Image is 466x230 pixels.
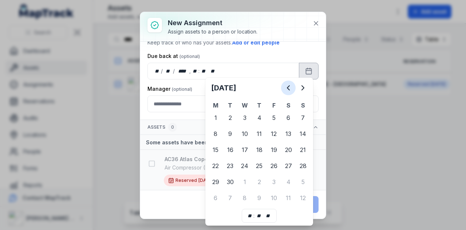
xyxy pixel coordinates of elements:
div: Thursday 2 October 2025 [252,175,266,189]
div: hour, [191,67,199,75]
div: 6 [281,110,296,125]
div: Wednesday 1 October 2025 [237,175,252,189]
div: 9 [223,126,237,141]
div: , [189,67,191,75]
div: 8 [208,126,223,141]
div: 20 [281,143,296,157]
div: month, [163,67,173,75]
label: Due back at [147,52,200,60]
div: 22 [208,159,223,173]
strong: AC36 Atlas Copco XAVS450 [165,156,320,163]
div: 7 [296,110,310,125]
div: 4 [281,175,296,189]
div: Sunday 12 October 2025 [296,191,310,205]
div: 14 [296,126,310,141]
div: Friday 26 September 2025 [266,159,281,173]
div: am/pm, [209,67,217,75]
div: Saturday 13 September 2025 [281,126,296,141]
th: S [296,101,310,110]
div: Thursday 4 September 2025 [252,110,266,125]
div: Sunday 28 September 2025 [296,159,310,173]
div: 21 [296,143,310,157]
div: 7 [223,191,237,205]
span: Assets [147,123,177,132]
button: Next [296,81,310,95]
button: Calendar [299,63,319,79]
div: Monday 1 September 2025 [208,110,223,125]
time: 01/09/2025, 12:00:00 am [198,178,213,183]
div: 27 [281,159,296,173]
div: 10 [237,126,252,141]
div: Friday 12 September 2025 [266,126,281,141]
div: 30 [223,175,237,189]
div: Calendar [208,81,310,223]
span: [DATE] [198,178,213,183]
th: T [223,101,237,110]
div: 10 [266,191,281,205]
div: Wednesday 17 September 2025 [237,143,252,157]
div: Saturday 6 September 2025 [281,110,296,125]
th: S [281,101,296,110]
div: Tuesday 9 September 2025 [223,126,237,141]
div: Thursday 9 October 2025 [252,191,266,205]
div: year, [175,67,189,75]
div: Wednesday 8 October 2025 [237,191,252,205]
div: 11 [252,126,266,141]
div: Friday 3 October 2025 [266,175,281,189]
div: Friday 10 October 2025 [266,191,281,205]
div: 2 [252,175,266,189]
div: Wednesday 3 September 2025 [237,110,252,125]
label: Manager [147,85,192,93]
div: September 2025 [208,81,310,206]
div: Sunday 21 September 2025 [296,143,310,157]
div: 8 [237,191,252,205]
span: Air Compressor [165,164,202,171]
span: (Not available) [165,164,238,171]
p: Keep track of who has your assets. [147,39,319,47]
div: 19 [266,143,281,157]
div: Wednesday 10 September 2025 [237,126,252,141]
h2: [DATE] [211,83,281,93]
div: Sunday 5 October 2025 [296,175,310,189]
div: Saturday 4 October 2025 [281,175,296,189]
th: F [266,101,281,110]
div: 28 [296,159,310,173]
div: Tuesday 7 October 2025 [223,191,237,205]
div: Saturday 27 September 2025 [281,159,296,173]
div: 3 [266,175,281,189]
div: 24 [237,159,252,173]
div: Saturday 11 October 2025 [281,191,296,205]
div: am/pm, [264,212,272,219]
th: W [237,101,252,110]
div: 3 [237,110,252,125]
div: 9 [252,191,266,205]
div: 29 [208,175,223,189]
strong: Some assets have been disabled as they are not available. [146,139,299,145]
div: 12 [266,126,281,141]
div: 17 [237,143,252,157]
div: 13 [281,126,296,141]
div: 0 [168,123,177,132]
div: Thursday 18 September 2025 [252,143,266,157]
div: 11 [281,191,296,205]
div: minute, [200,67,208,75]
div: Monday 8 September 2025 [208,126,223,141]
div: hour, [246,212,254,219]
div: 25 [252,159,266,173]
div: Tuesday 23 September 2025 [223,159,237,173]
div: 5 [266,110,281,125]
div: Tuesday 2 September 2025 [223,110,237,125]
div: Friday 19 September 2025 [266,143,281,157]
div: / [173,67,175,75]
div: Reserved [164,175,238,186]
th: T [252,101,266,110]
div: Sunday 14 September 2025 [296,126,310,141]
th: M [208,101,223,110]
div: Monday 22 September 2025 [208,159,223,173]
div: Assign assets to a person or location. [168,28,257,35]
table: September 2025 [208,101,310,206]
div: Monday 29 September 2025 [208,175,223,189]
div: Thursday 25 September 2025 [252,159,266,173]
div: Wednesday 24 September 2025 [237,159,252,173]
div: 4 [252,110,266,125]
